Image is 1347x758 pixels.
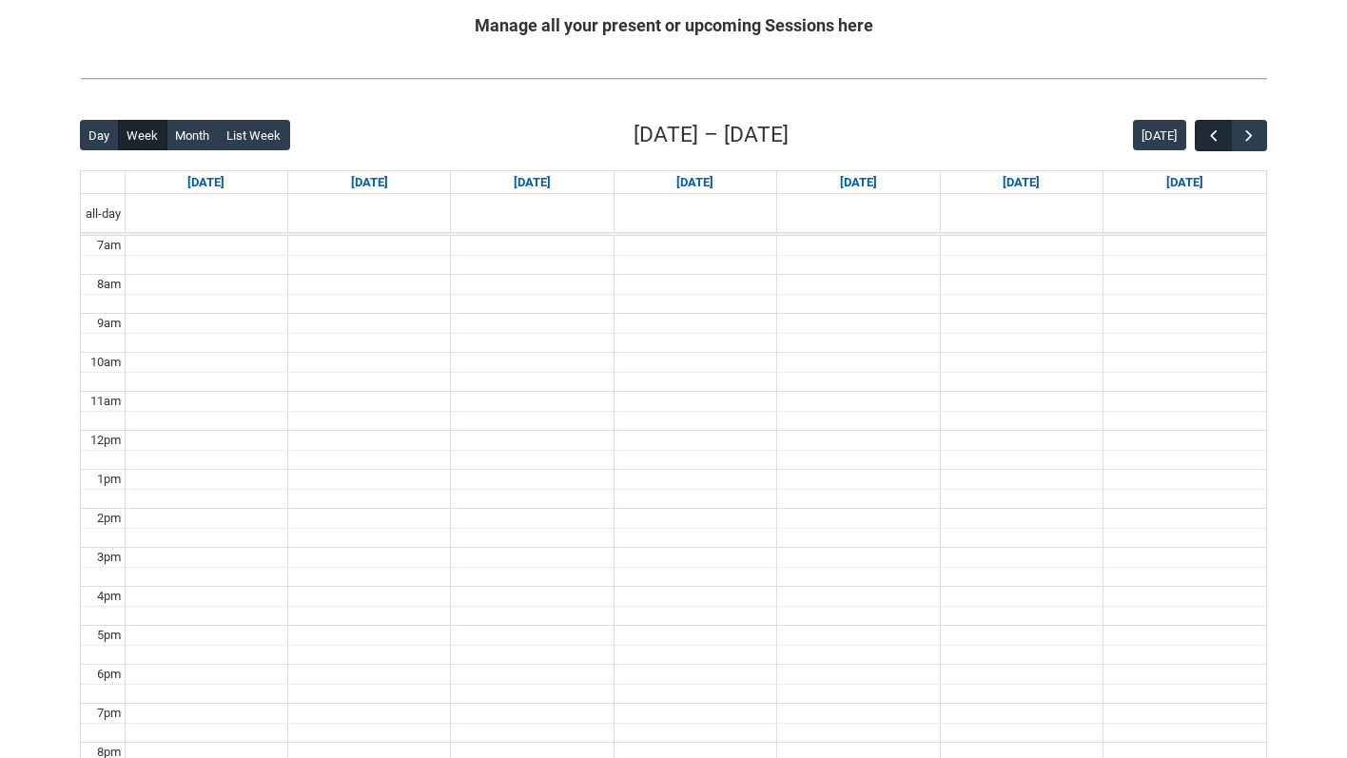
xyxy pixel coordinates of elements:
[93,236,125,255] div: 7am
[510,171,555,194] a: Go to August 26, 2025
[87,353,125,372] div: 10am
[80,68,1267,88] img: REDU_GREY_LINE
[836,171,881,194] a: Go to August 28, 2025
[1162,171,1207,194] a: Go to August 30, 2025
[1231,120,1267,151] button: Next Week
[93,587,125,606] div: 4pm
[80,12,1267,38] h2: Manage all your present or upcoming Sessions here
[80,120,119,150] button: Day
[93,314,125,333] div: 9am
[118,120,167,150] button: Week
[93,509,125,528] div: 2pm
[634,119,789,151] h2: [DATE] – [DATE]
[218,120,290,150] button: List Week
[93,665,125,684] div: 6pm
[184,171,228,194] a: Go to August 24, 2025
[673,171,717,194] a: Go to August 27, 2025
[999,171,1044,194] a: Go to August 29, 2025
[93,626,125,645] div: 5pm
[347,171,392,194] a: Go to August 25, 2025
[1195,120,1231,151] button: Previous Week
[166,120,219,150] button: Month
[87,431,125,450] div: 12pm
[93,704,125,723] div: 7pm
[82,204,125,224] span: all-day
[93,548,125,567] div: 3pm
[93,470,125,489] div: 1pm
[87,392,125,411] div: 11am
[93,275,125,294] div: 8am
[1133,120,1186,150] button: [DATE]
